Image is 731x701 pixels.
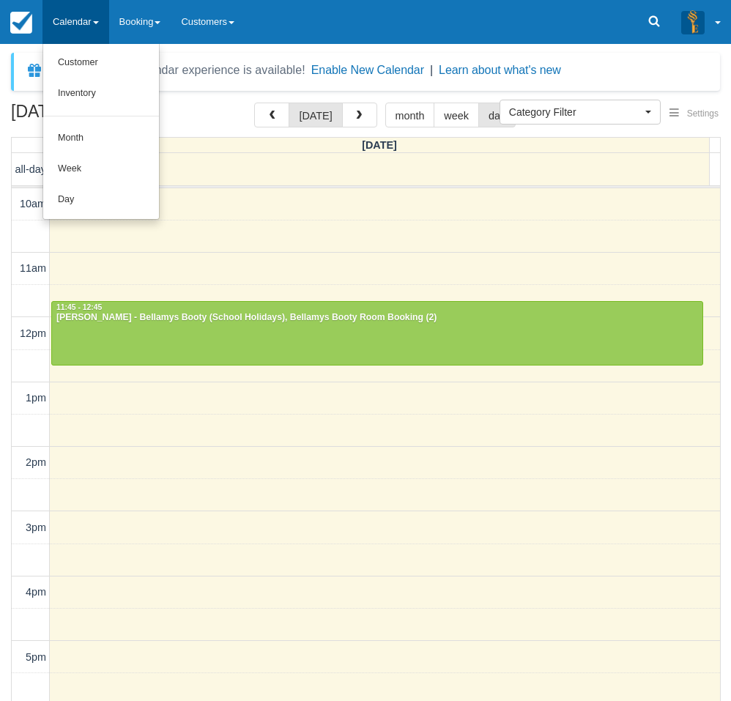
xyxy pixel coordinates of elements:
span: 4pm [26,586,46,598]
img: A3 [681,10,705,34]
span: 1pm [26,392,46,404]
img: checkfront-main-nav-mini-logo.png [10,12,32,34]
ul: Calendar [42,44,160,220]
a: Day [43,185,159,215]
span: all-day [15,163,46,175]
span: 11am [20,262,46,274]
div: A new Booking Calendar experience is available! [49,62,305,79]
span: 12pm [20,327,46,339]
a: Learn about what's new [439,64,561,76]
a: 11:45 - 12:45[PERSON_NAME] - Bellamys Booty (School Holidays), Bellamys Booty Room Booking (2) [51,301,703,366]
span: Category Filter [509,105,642,119]
button: Enable New Calendar [311,63,424,78]
span: 3pm [26,522,46,533]
span: Settings [687,108,719,119]
span: 2pm [26,456,46,468]
a: Inventory [43,78,159,109]
a: Week [43,154,159,185]
div: [PERSON_NAME] - Bellamys Booty (School Holidays), Bellamys Booty Room Booking (2) [56,312,699,324]
span: [DATE] [362,139,397,151]
button: Category Filter [500,100,661,125]
button: Settings [661,103,727,125]
h2: [DATE] [11,103,196,130]
span: 5pm [26,651,46,663]
span: 11:45 - 12:45 [56,303,102,311]
button: month [385,103,435,127]
button: day [478,103,516,127]
a: Customer [43,48,159,78]
button: [DATE] [289,103,342,127]
a: Month [43,123,159,154]
button: week [434,103,479,127]
span: 10am [20,198,46,209]
span: | [430,64,433,76]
